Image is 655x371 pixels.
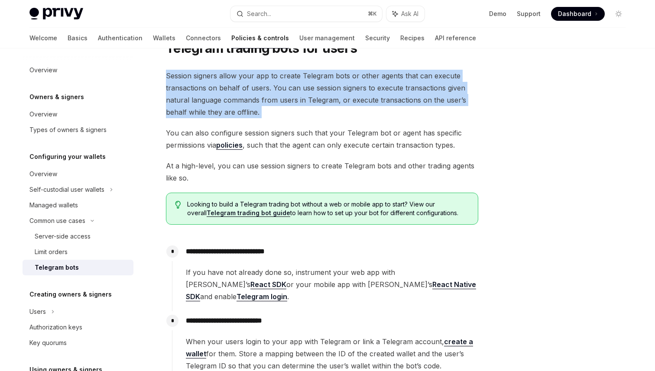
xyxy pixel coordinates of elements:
h5: Configuring your wallets [29,152,106,162]
div: Users [29,306,46,317]
span: You can also configure session signers such that your Telegram bot or agent has specific permissi... [166,127,478,151]
div: Server-side access [35,231,91,242]
a: Basics [68,28,88,48]
a: Types of owners & signers [23,122,133,138]
h5: Creating owners & signers [29,289,112,300]
a: Demo [489,10,506,18]
div: Overview [29,169,57,179]
span: Session signers allow your app to create Telegram bots or other agents that can execute transacti... [166,70,478,118]
a: User management [299,28,355,48]
div: Key quorums [29,338,67,348]
a: Overview [23,62,133,78]
span: Dashboard [558,10,591,18]
span: Ask AI [401,10,418,18]
span: Looking to build a Telegram trading bot without a web or mobile app to start? View our overall to... [187,200,469,217]
button: Ask AI [386,6,425,22]
a: Telegram bots [23,260,133,275]
a: API reference [435,28,476,48]
h5: Owners & signers [29,92,84,102]
a: policies [216,141,243,150]
div: Common use cases [29,216,85,226]
div: Limit orders [35,247,68,257]
a: Key quorums [23,335,133,351]
div: Telegram bots [35,262,79,273]
a: Authentication [98,28,143,48]
div: Managed wallets [29,200,78,210]
a: Server-side access [23,229,133,244]
a: Dashboard [551,7,605,21]
a: Wallets [153,28,175,48]
img: light logo [29,8,83,20]
a: Authorization keys [23,319,133,335]
a: Connectors [186,28,221,48]
a: Policies & controls [231,28,289,48]
div: Authorization keys [29,322,82,332]
div: Overview [29,65,57,75]
a: Telegram trading bot guide [207,209,290,217]
a: Support [517,10,541,18]
a: Overview [23,166,133,182]
button: Toggle dark mode [612,7,626,21]
button: Search...⌘K [230,6,382,22]
a: Recipes [400,28,425,48]
a: Overview [23,106,133,122]
a: Limit orders [23,244,133,260]
span: ⌘ K [368,10,377,17]
a: Managed wallets [23,197,133,213]
svg: Tip [175,201,181,209]
a: React SDK [250,280,286,289]
span: If you have not already done so, instrument your web app with [PERSON_NAME]’s or your mobile app ... [186,266,478,303]
a: Security [365,28,390,48]
a: Telegram login [237,292,287,301]
span: At a high-level, you can use session signers to create Telegram bots and other trading agents lik... [166,160,478,184]
div: Search... [247,9,271,19]
div: Types of owners & signers [29,125,107,135]
a: Welcome [29,28,57,48]
div: Self-custodial user wallets [29,184,104,195]
div: Overview [29,109,57,119]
